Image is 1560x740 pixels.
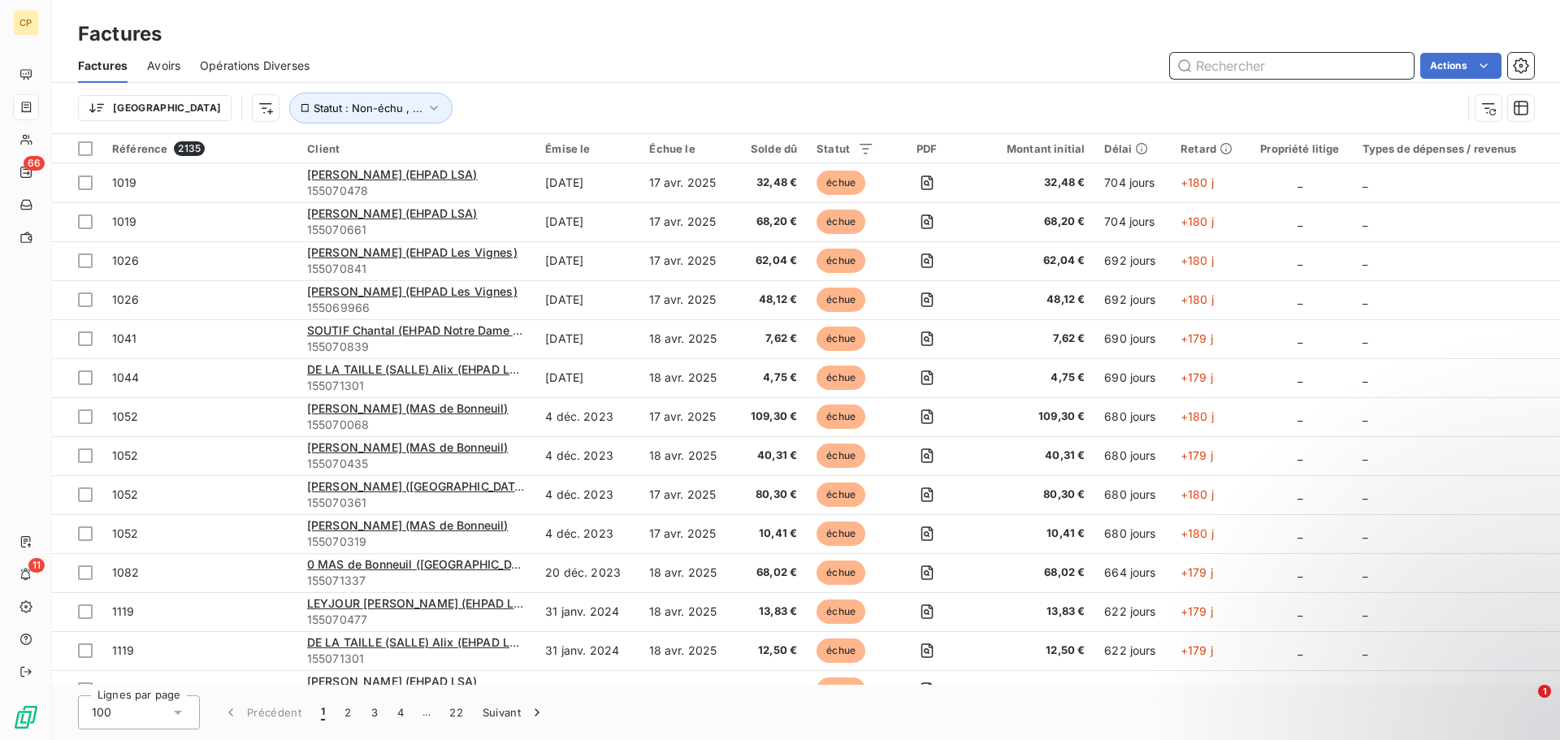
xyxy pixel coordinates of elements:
span: _ [1363,370,1367,384]
span: 7,62 € [745,331,797,347]
span: +180 j [1181,526,1214,540]
span: échue [817,638,865,663]
span: Avoirs [147,58,180,74]
span: [PERSON_NAME] (EHPAD LSA) [307,206,478,220]
span: 12,50 € [979,643,1085,659]
span: 155070068 [307,417,526,433]
td: 690 jours [1094,319,1171,358]
button: Statut : Non-échu , ... [289,93,453,123]
td: 664 jours [1094,553,1171,592]
span: 40,31 € [979,448,1085,464]
td: [DATE] [535,202,639,241]
input: Rechercher [1170,53,1414,79]
td: [DATE] [535,319,639,358]
td: 704 jours [1094,202,1171,241]
span: 1052 [112,409,139,423]
span: 1119 [112,682,135,696]
td: 680 jours [1094,475,1171,514]
span: 155070361 [307,495,526,511]
span: +179 j [1181,643,1213,657]
span: 11 [28,558,45,573]
span: Factures [78,58,128,74]
td: 692 jours [1094,280,1171,319]
span: échue [817,483,865,507]
td: 622 jours [1094,670,1171,709]
span: échue [817,444,865,468]
span: 155071337 [307,573,526,589]
span: 1052 [112,526,139,540]
span: 1 [1538,685,1551,698]
button: [GEOGRAPHIC_DATA] [78,95,232,121]
td: 17 avr. 2025 [639,241,736,280]
span: Statut : Non-échu , ... [314,102,422,115]
span: 155069966 [307,300,526,316]
span: +180 j [1181,175,1214,189]
span: Référence [112,142,167,155]
span: 100 [92,704,111,721]
div: Statut [817,142,874,155]
td: 622 jours [1094,631,1171,670]
div: Montant initial [979,142,1085,155]
span: 40,31 € [745,448,797,464]
span: [PERSON_NAME] (MAS de Bonneuil) [307,440,509,454]
div: PDF [894,142,959,155]
td: 622 jours [1094,592,1171,631]
div: Délai [1104,142,1161,155]
span: échue [817,249,865,273]
span: 1 [321,704,325,721]
td: 18 avr. 2025 [639,436,736,475]
span: 68,02 € [979,565,1085,581]
span: échue [817,288,865,312]
td: 680 jours [1094,514,1171,553]
span: +180 j [1181,292,1214,306]
span: 10,41 € [979,526,1085,542]
span: échue [817,366,865,390]
td: 18 avr. 2025 [639,592,736,631]
div: Types de dépenses / revenus [1363,142,1550,155]
span: 155070841 [307,261,526,277]
span: _ [1298,565,1302,579]
span: échue [817,599,865,624]
td: 18 avr. 2025 [639,670,736,709]
span: _ [1298,526,1302,540]
span: 68,20 € [745,214,797,230]
td: [DATE] [535,241,639,280]
span: _ [1363,331,1367,345]
span: [PERSON_NAME] (EHPAD Les Vignes) [307,245,518,259]
td: 692 jours [1094,241,1171,280]
span: 4,75 € [745,370,797,386]
span: +179 j [1181,331,1213,345]
td: [DATE] [535,358,639,397]
span: LEYJOUR [PERSON_NAME] (EHPAD LSA) [307,596,534,610]
div: Émise le [545,142,629,155]
span: 1119 [112,604,135,618]
div: CP [13,10,39,36]
td: 18 avr. 2025 [639,631,736,670]
span: échue [817,405,865,429]
span: _ [1298,175,1302,189]
td: 18 avr. 2025 [639,319,736,358]
button: Actions [1420,53,1501,79]
button: 1 [311,695,335,729]
span: _ [1363,214,1367,228]
span: 1026 [112,292,140,306]
span: _ [1363,292,1367,306]
span: 1019 [112,214,137,228]
span: SOUTIF Chantal (EHPAD Notre Dame d'Espérance) [307,323,586,337]
span: +180 j [1181,214,1214,228]
span: échue [817,560,865,585]
span: 48,12 € [745,292,797,308]
td: 17 avr. 2025 [639,202,736,241]
div: Retard [1181,142,1237,155]
span: _ [1298,448,1302,462]
span: _ [1298,487,1302,501]
span: 80,30 € [979,487,1085,503]
span: 1044 [112,370,140,384]
span: 109,30 € [745,409,797,425]
span: 1019 [112,175,137,189]
span: +179 j [1181,604,1213,618]
span: Opérations Diverses [200,58,310,74]
span: _ [1363,175,1367,189]
span: 7,62 € [979,331,1085,347]
td: 680 jours [1094,397,1171,436]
